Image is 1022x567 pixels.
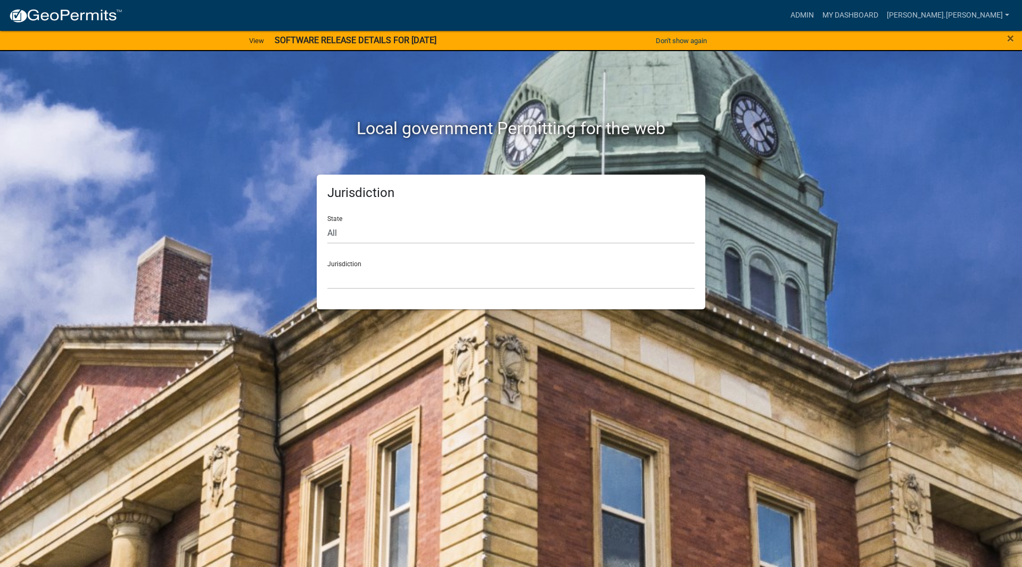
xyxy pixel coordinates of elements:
[1007,32,1014,45] button: Close
[327,185,695,201] h5: Jurisdiction
[275,35,436,45] strong: SOFTWARE RELEASE DETAILS FOR [DATE]
[818,5,883,26] a: My Dashboard
[245,32,268,50] a: View
[216,118,806,138] h2: Local government Permitting for the web
[1007,31,1014,46] span: ×
[652,32,711,50] button: Don't show again
[883,5,1013,26] a: [PERSON_NAME].[PERSON_NAME]
[786,5,818,26] a: Admin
